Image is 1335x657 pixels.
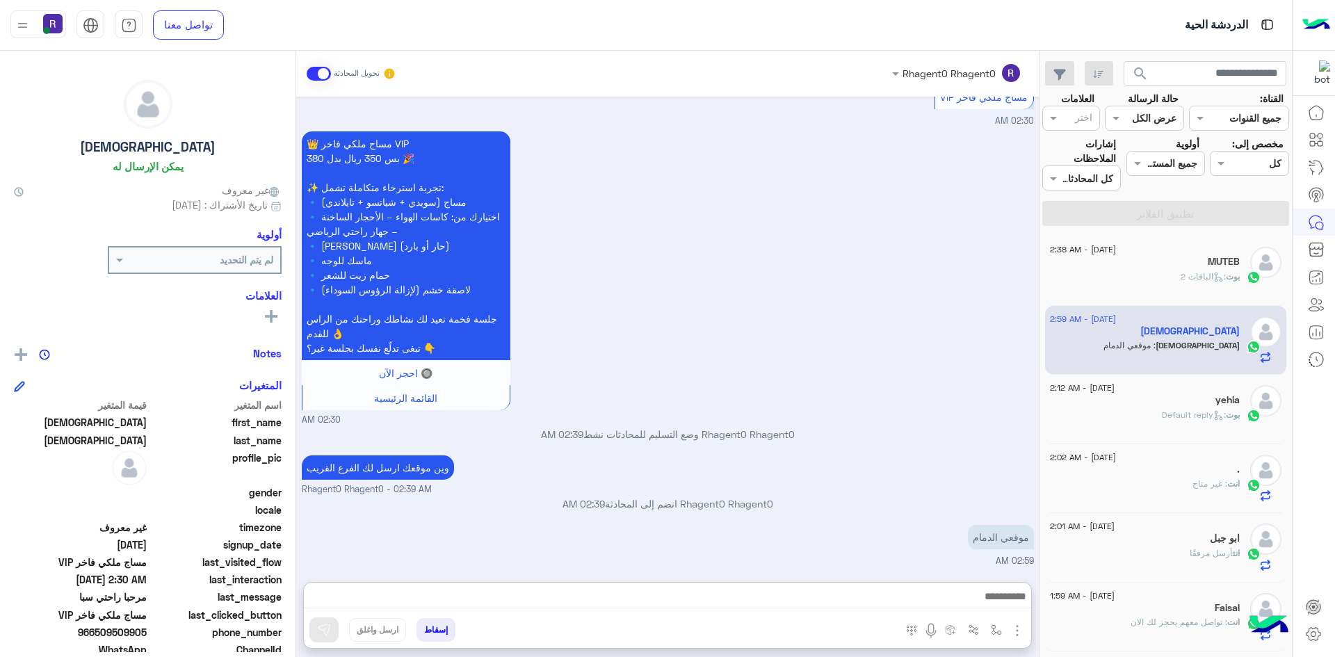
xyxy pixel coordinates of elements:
[149,485,282,500] span: gender
[302,414,341,427] span: 02:30 AM
[14,485,147,500] span: null
[43,14,63,33] img: userImage
[14,642,147,657] span: 2
[39,349,50,360] img: notes
[940,91,1028,103] span: مساج ملكي فاخر VIP
[113,160,184,172] h6: يمكن الإرسال له
[923,622,939,639] img: send voice note
[222,183,282,197] span: غير معروف
[1103,340,1156,350] span: موقعي الدمام
[939,618,962,641] button: create order
[149,590,282,604] span: last_message
[1305,60,1330,86] img: 322853014244696
[1042,201,1289,226] button: تطبيق الفلاتر
[1132,65,1149,82] span: search
[253,347,282,359] h6: Notes
[14,503,147,517] span: null
[1226,271,1240,282] span: بوت
[416,618,455,642] button: إسقاط
[1156,340,1240,350] span: [DEMOGRAPHIC_DATA]
[1250,593,1281,624] img: defaultAdmin.png
[1140,325,1240,337] h5: سبحان الله
[1237,464,1240,476] h5: .
[14,537,147,552] span: 2025-08-13T23:28:50.272Z
[1176,136,1199,151] label: أولوية
[1050,313,1116,325] span: [DATE] - 2:59 AM
[968,624,979,635] img: Trigger scenario
[14,520,147,535] span: غير معروف
[995,115,1034,126] span: 02:30 AM
[302,496,1034,511] p: Rhagent0 Rhagent0 انضم إلى المحادثة
[374,392,437,404] span: القائمة الرئيسية
[80,139,216,155] h5: [DEMOGRAPHIC_DATA]
[1050,520,1115,533] span: [DATE] - 2:01 AM
[149,537,282,552] span: signup_date
[302,131,510,360] p: 14/8/2025, 2:30 AM
[991,624,1002,635] img: select flow
[1245,601,1293,650] img: hulul-logo.png
[302,483,432,496] span: Rhagent0 Rhagent0 - 02:39 AM
[1050,590,1115,602] span: [DATE] - 1:59 AM
[149,415,282,430] span: first_name
[172,197,268,212] span: تاريخ الأشتراك : [DATE]
[149,608,282,622] span: last_clicked_button
[968,525,1034,549] p: 14/8/2025, 2:59 AM
[1232,136,1284,151] label: مخصص إلى:
[1192,478,1227,489] span: غير متاح
[14,555,147,569] span: مساج ملكي فاخر VIP
[302,455,454,480] p: 14/8/2025, 2:39 AM
[541,428,583,440] span: 02:39 AM
[153,10,224,40] a: تواصل معنا
[149,555,282,569] span: last_visited_flow
[1250,524,1281,555] img: defaultAdmin.png
[1247,547,1261,561] img: WhatsApp
[1042,136,1116,166] label: إشارات الملاحظات
[563,498,605,510] span: 02:39 AM
[906,625,917,636] img: make a call
[1247,340,1261,354] img: WhatsApp
[1247,270,1261,284] img: WhatsApp
[14,590,147,604] span: مرحبا راحتي سبا
[149,451,282,482] span: profile_pic
[1050,243,1116,256] span: [DATE] - 2:38 AM
[379,367,432,379] span: 🔘 احجز الآن
[985,618,1008,641] button: select flow
[945,624,956,635] img: create order
[149,398,282,412] span: اسم المتغير
[1215,602,1240,614] h5: Faisal
[14,17,31,34] img: profile
[14,433,147,448] span: الله
[1259,16,1276,33] img: tab
[1226,409,1240,420] span: بوت
[257,228,282,241] h6: أولوية
[149,503,282,517] span: locale
[149,433,282,448] span: last_name
[1233,548,1240,558] span: انت
[1009,622,1026,639] img: send attachment
[14,415,147,430] span: سبحان
[124,81,172,128] img: defaultAdmin.png
[1061,91,1094,106] label: العلامات
[1227,478,1240,489] span: انت
[962,618,985,641] button: Trigger scenario
[1247,409,1261,423] img: WhatsApp
[334,68,380,79] small: تحويل المحادثة
[115,10,143,40] a: tab
[1215,394,1240,406] h5: yehia
[349,618,406,642] button: ارسل واغلق
[1181,271,1226,282] span: : الباقات 2
[317,623,331,637] img: send message
[1260,91,1284,106] label: القناة:
[83,17,99,33] img: tab
[14,398,147,412] span: قيمة المتغير
[1185,16,1248,35] p: الدردشة الحية
[1210,533,1240,544] h5: ابو جبل
[1190,548,1233,558] span: أرسل مرفقًا
[996,555,1034,566] span: 02:59 AM
[1075,110,1094,128] div: اختر
[121,17,137,33] img: tab
[1208,256,1240,268] h5: MUTEB
[1250,316,1281,348] img: defaultAdmin.png
[149,642,282,657] span: ChannelId
[149,625,282,640] span: phone_number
